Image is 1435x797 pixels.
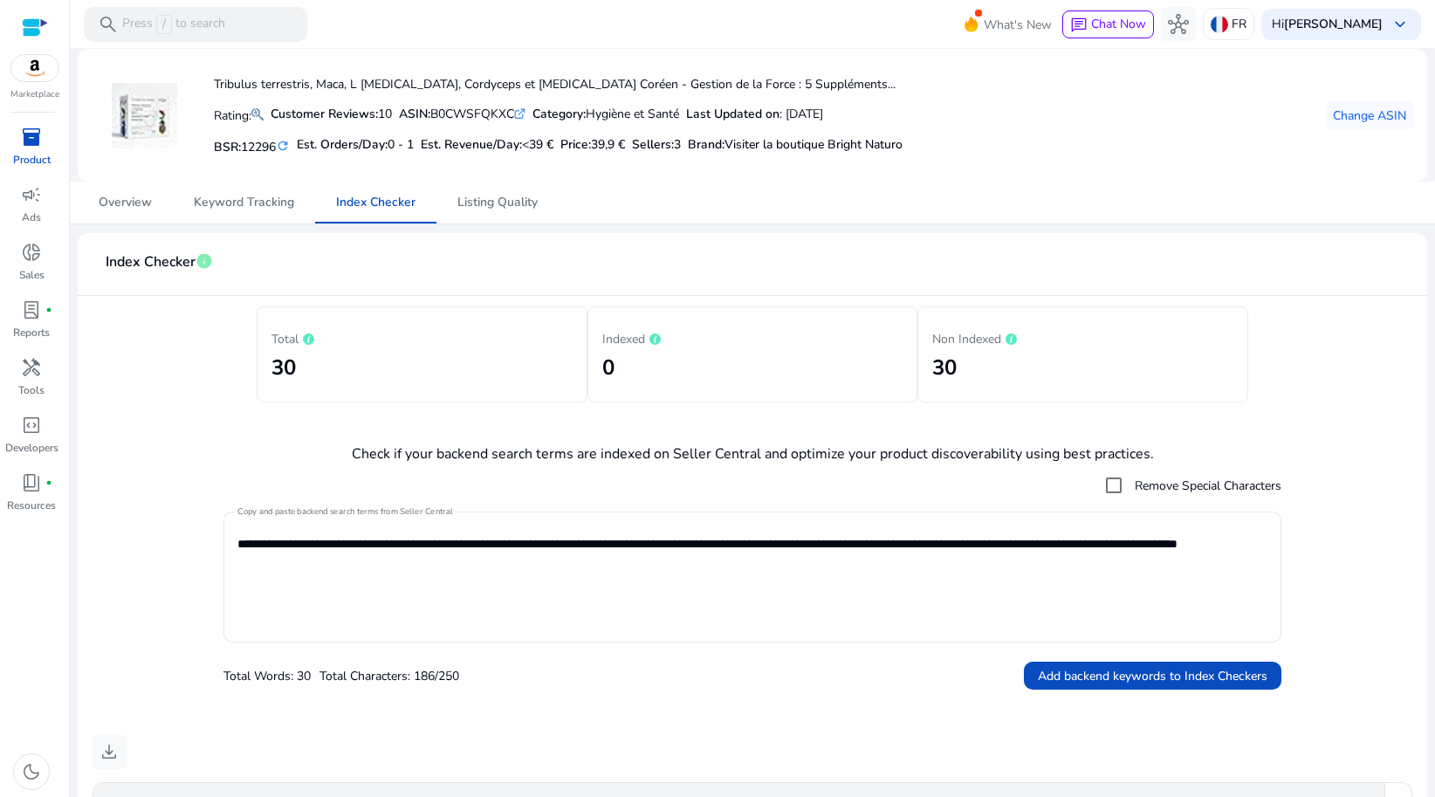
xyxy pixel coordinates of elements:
span: Visiter la boutique Bright Naturo [724,136,903,153]
span: fiber_manual_record [45,306,52,313]
span: info [196,252,213,270]
div: : [DATE] [686,105,823,123]
span: 0 - 1 [388,136,414,153]
div: 10 [271,105,392,123]
mat-label: Copy and paste backend search terms from Seller Central [237,506,453,519]
span: Listing Quality [457,196,538,209]
button: download [92,734,127,769]
span: dark_mode [21,761,42,782]
span: code_blocks [21,415,42,436]
h5: Sellers: [632,138,681,153]
p: Marketplace [10,88,59,101]
span: download [99,741,120,762]
p: Tools [18,382,45,398]
span: Add backend keywords to Index Checkers [1038,667,1267,685]
span: handyman [21,357,42,378]
span: Chat Now [1091,16,1146,32]
h2: 30 [932,355,1233,381]
img: 41HORbHuf8L._AC_US40_.jpg [112,83,177,148]
span: keyboard_arrow_down [1390,14,1411,35]
img: fr.svg [1211,16,1228,33]
span: donut_small [21,242,42,263]
span: search [98,14,119,35]
span: Change ASIN [1333,106,1406,125]
b: Last Updated on [686,106,779,122]
label: Remove Special Characters [1131,477,1281,495]
h4: Tribulus terrestris, Maca, L [MEDICAL_DATA], Cordyceps et [MEDICAL_DATA] Coréen - Gestion de la F... [214,78,903,93]
h5: Price: [560,138,625,153]
div: Hygiène et Santé [532,105,679,123]
p: Ads [22,210,41,225]
h5: Est. Orders/Day: [297,138,414,153]
span: lab_profile [21,299,42,320]
button: chatChat Now [1062,10,1154,38]
span: Index Checker [106,247,196,278]
button: hub [1161,7,1196,42]
span: Index Checker [336,196,415,209]
span: 3 [674,136,681,153]
span: Overview [99,196,152,209]
p: FR [1232,9,1246,39]
p: Product [13,152,51,168]
span: 12296 [241,139,276,155]
span: 39,9 € [591,136,625,153]
b: [PERSON_NAME] [1284,16,1383,32]
span: Keyword Tracking [194,196,294,209]
p: Indexed [602,327,903,348]
span: book_4 [21,472,42,493]
button: Add backend keywords to Index Checkers [1024,662,1281,690]
h5: BSR: [214,136,290,155]
b: ASIN: [399,106,430,122]
p: Resources [7,498,56,513]
p: Non Indexed [932,327,1233,348]
p: Developers [5,440,58,456]
h4: Check if your backend search terms are indexed on Seller Central and optimize your product discov... [92,446,1413,463]
span: What's New [984,10,1052,40]
p: Sales [19,267,45,283]
mat-icon: refresh [276,138,290,155]
button: Change ASIN [1326,101,1413,129]
p: Rating: [214,104,264,125]
div: B0CWSFQKXC [399,105,525,123]
p: Total Characters: 186/250 [319,667,459,685]
p: Hi [1272,18,1383,31]
h2: 0 [602,355,903,381]
span: <39 € [522,136,553,153]
span: hub [1168,14,1189,35]
span: fiber_manual_record [45,479,52,486]
h2: 30 [271,355,573,381]
span: campaign [21,184,42,205]
p: Reports [13,325,50,340]
span: chat [1070,17,1088,34]
span: inventory_2 [21,127,42,148]
span: Brand [688,136,722,153]
p: Total Words: 30 [223,667,311,685]
h5: : [688,138,903,153]
h5: Est. Revenue/Day: [421,138,553,153]
b: Customer Reviews: [271,106,378,122]
span: / [156,15,172,34]
p: Press to search [122,15,225,34]
img: amazon.svg [11,55,58,81]
p: Total [271,327,573,348]
b: Category: [532,106,586,122]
